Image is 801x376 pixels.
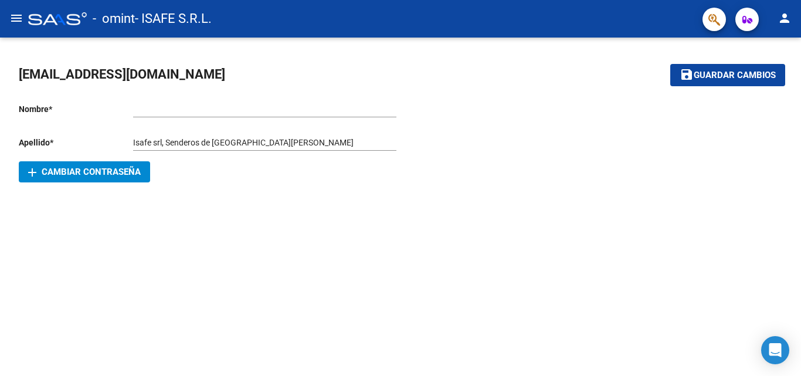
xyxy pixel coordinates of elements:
[19,136,133,149] p: Apellido
[19,103,133,116] p: Nombre
[28,167,141,177] span: Cambiar Contraseña
[778,11,792,25] mat-icon: person
[25,165,39,179] mat-icon: add
[680,67,694,82] mat-icon: save
[670,64,785,86] button: Guardar cambios
[761,336,789,364] div: Open Intercom Messenger
[19,161,150,182] button: Cambiar Contraseña
[9,11,23,25] mat-icon: menu
[135,6,212,32] span: - ISAFE S.R.L.
[19,67,225,82] span: [EMAIL_ADDRESS][DOMAIN_NAME]
[694,70,776,81] span: Guardar cambios
[93,6,135,32] span: - omint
